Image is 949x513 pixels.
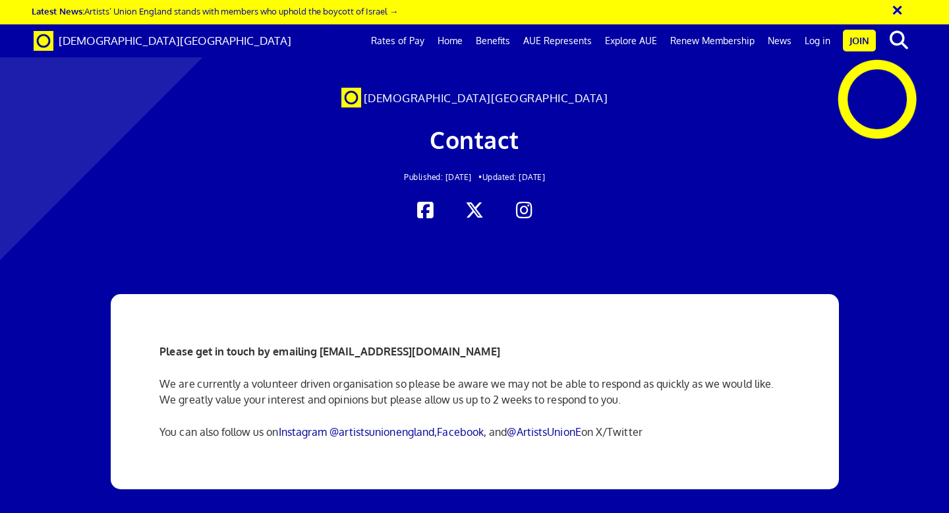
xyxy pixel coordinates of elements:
[843,30,876,51] a: Join
[24,24,301,57] a: Brand [DEMOGRAPHIC_DATA][GEOGRAPHIC_DATA]
[159,424,789,440] p: You can also follow us on , , and on X/Twitter
[59,34,291,47] span: [DEMOGRAPHIC_DATA][GEOGRAPHIC_DATA]
[507,425,581,438] a: @ArtistsUnionE
[761,24,798,57] a: News
[364,91,608,105] span: [DEMOGRAPHIC_DATA][GEOGRAPHIC_DATA]
[431,24,469,57] a: Home
[184,173,765,181] h2: Updated: [DATE]
[32,5,84,16] strong: Latest News:
[798,24,837,57] a: Log in
[878,26,919,54] button: search
[517,24,598,57] a: AUE Represents
[279,425,435,438] a: Instagram @artistsunionengland
[159,345,500,358] strong: Please get in touch by emailing [EMAIL_ADDRESS][DOMAIN_NAME]
[469,24,517,57] a: Benefits
[437,425,484,438] a: Facebook
[430,125,519,154] span: Contact
[598,24,664,57] a: Explore AUE
[159,376,789,407] p: We are currently a volunteer driven organisation so please be aware we may not be able to respond...
[404,172,482,182] span: Published: [DATE] •
[364,24,431,57] a: Rates of Pay
[664,24,761,57] a: Renew Membership
[32,5,398,16] a: Latest News:Artists’ Union England stands with members who uphold the boycott of Israel →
